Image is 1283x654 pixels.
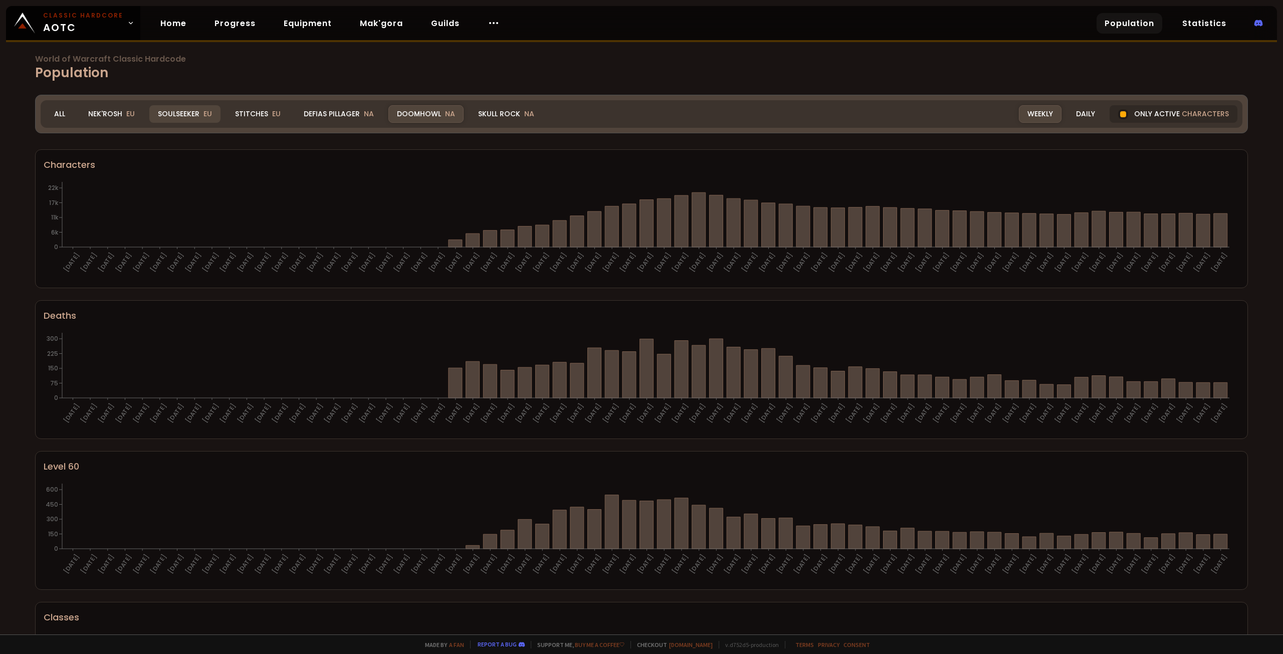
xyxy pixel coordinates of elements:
[152,13,194,34] a: Home
[357,402,377,424] text: [DATE]
[844,553,864,575] text: [DATE]
[218,251,238,274] text: [DATE]
[531,641,624,648] span: Support me,
[719,641,779,648] span: v. d752d5 - production
[653,251,673,274] text: [DATE]
[236,402,255,424] text: [DATE]
[1053,251,1073,274] text: [DATE]
[1071,553,1090,575] text: [DATE]
[51,213,59,222] tspan: 11k
[392,402,411,424] text: [DATE]
[566,402,585,424] text: [DATE]
[1182,109,1229,119] span: characters
[1140,402,1160,424] text: [DATE]
[653,553,673,575] text: [DATE]
[97,251,116,274] text: [DATE]
[44,460,1239,473] div: Level 60
[897,251,916,274] text: [DATE]
[131,553,151,575] text: [DATE]
[288,553,307,575] text: [DATE]
[531,553,551,575] text: [DATE]
[635,251,655,274] text: [DATE]
[79,251,99,274] text: [DATE]
[1140,553,1160,575] text: [DATE]
[931,553,951,575] text: [DATE]
[914,402,934,424] text: [DATE]
[253,251,273,274] text: [DATE]
[1192,402,1212,424] text: [DATE]
[879,553,899,575] text: [DATE]
[983,251,1003,274] text: [DATE]
[618,553,638,575] text: [DATE]
[1019,105,1061,123] div: Weekly
[795,641,814,648] a: Terms
[862,251,881,274] text: [DATE]
[48,530,58,538] tspan: 150
[62,402,81,424] text: [DATE]
[166,402,185,424] text: [DATE]
[1157,553,1177,575] text: [DATE]
[183,553,203,575] text: [DATE]
[236,251,255,274] text: [DATE]
[705,402,725,424] text: [DATE]
[54,544,58,553] tspan: 0
[54,243,58,251] tspan: 0
[669,641,713,648] a: [DOMAIN_NAME]
[862,553,881,575] text: [DATE]
[166,251,185,274] text: [DATE]
[497,553,516,575] text: [DATE]
[1110,105,1237,123] div: Only active
[357,251,377,274] text: [DATE]
[203,109,212,119] span: EU
[827,251,846,274] text: [DATE]
[1123,402,1142,424] text: [DATE]
[818,641,839,648] a: Privacy
[723,402,742,424] text: [DATE]
[427,553,447,575] text: [DATE]
[43,11,123,20] small: Classic Hardcore
[549,553,568,575] text: [DATE]
[1067,105,1104,123] div: Daily
[49,198,59,207] tspan: 17k
[149,402,168,424] text: [DATE]
[46,485,58,494] tspan: 600
[131,251,151,274] text: [DATE]
[323,402,342,424] text: [DATE]
[218,402,238,424] text: [DATE]
[48,364,58,372] tspan: 150
[844,251,864,274] text: [DATE]
[201,402,221,424] text: [DATE]
[705,251,725,274] text: [DATE]
[352,13,411,34] a: Mak'gora
[671,251,690,274] text: [DATE]
[388,105,464,123] div: Doomhowl
[35,55,1248,63] span: World of Warcraft Classic Hardcode
[479,553,499,575] text: [DATE]
[423,13,468,34] a: Guilds
[583,402,603,424] text: [DATE]
[524,109,534,119] span: NA
[497,402,516,424] text: [DATE]
[62,251,81,274] text: [DATE]
[272,109,281,119] span: EU
[531,251,551,274] text: [DATE]
[983,553,1003,575] text: [DATE]
[1088,251,1108,274] text: [DATE]
[1123,251,1142,274] text: [DATE]
[983,402,1003,424] text: [DATE]
[445,251,464,274] text: [DATE]
[46,105,74,123] div: All
[740,251,760,274] text: [DATE]
[449,641,464,648] a: a fan
[201,251,221,274] text: [DATE]
[276,13,340,34] a: Equipment
[862,402,881,424] text: [DATE]
[1018,553,1038,575] text: [DATE]
[1088,402,1108,424] text: [DATE]
[601,402,620,424] text: [DATE]
[47,515,58,523] tspan: 300
[305,251,325,274] text: [DATE]
[427,251,447,274] text: [DATE]
[6,6,140,40] a: Classic HardcoreAOTC
[1105,402,1125,424] text: [DATE]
